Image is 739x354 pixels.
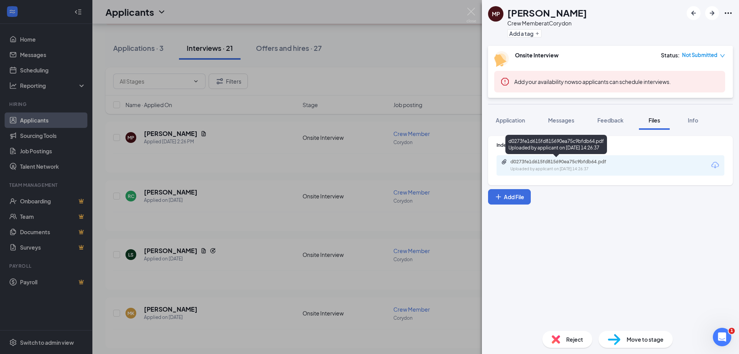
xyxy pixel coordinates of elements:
[492,10,500,18] div: MP
[510,166,626,172] div: Uploaded by applicant on [DATE] 14:26:37
[682,51,717,59] span: Not Submitted
[566,335,583,344] span: Reject
[501,159,626,172] a: Paperclipd0273fe1d615fd815690ea75c9bfdb64.pdfUploaded by applicant on [DATE] 14:26:37
[705,6,719,20] button: ArrowRight
[501,159,507,165] svg: Paperclip
[729,328,735,334] span: 1
[497,142,724,148] div: Indeed Resume
[687,6,701,20] button: ArrowLeftNew
[507,29,542,37] button: PlusAdd a tag
[724,8,733,18] svg: Ellipses
[514,78,671,85] span: so applicants can schedule interviews.
[661,51,680,59] div: Status :
[689,8,698,18] svg: ArrowLeftNew
[496,117,525,124] span: Application
[488,189,531,205] button: Add FilePlus
[707,8,717,18] svg: ArrowRight
[713,328,731,346] iframe: Intercom live chat
[510,159,618,165] div: d0273fe1d615fd815690ea75c9bfdb64.pdf
[515,52,558,59] b: Onsite Interview
[535,31,540,36] svg: Plus
[627,335,664,344] span: Move to stage
[548,117,574,124] span: Messages
[688,117,698,124] span: Info
[495,193,502,201] svg: Plus
[711,161,720,170] svg: Download
[500,77,510,86] svg: Error
[507,6,587,19] h1: [PERSON_NAME]
[720,53,725,59] span: down
[649,117,660,124] span: Files
[514,78,575,86] button: Add your availability now
[505,135,607,154] div: d0273fe1d615fd815690ea75c9bfdb64.pdf Uploaded by applicant on [DATE] 14:26:37
[507,19,587,27] div: Crew Member at Corydon
[597,117,624,124] span: Feedback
